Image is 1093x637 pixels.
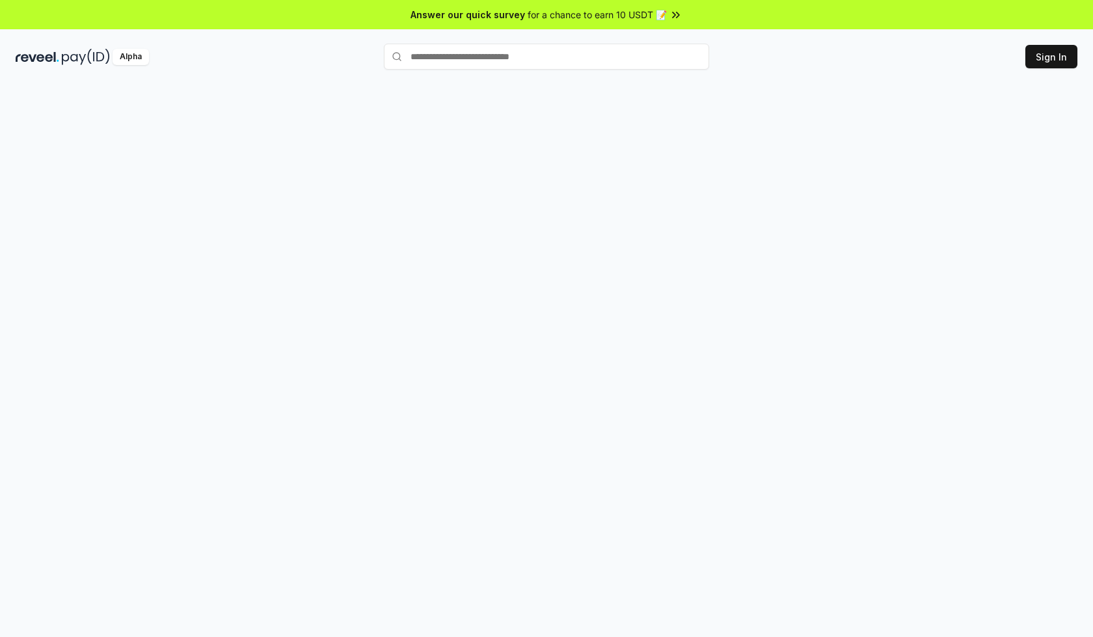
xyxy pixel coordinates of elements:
[1025,45,1077,68] button: Sign In
[411,8,525,21] span: Answer our quick survey
[528,8,667,21] span: for a chance to earn 10 USDT 📝
[62,49,110,65] img: pay_id
[16,49,59,65] img: reveel_dark
[113,49,149,65] div: Alpha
